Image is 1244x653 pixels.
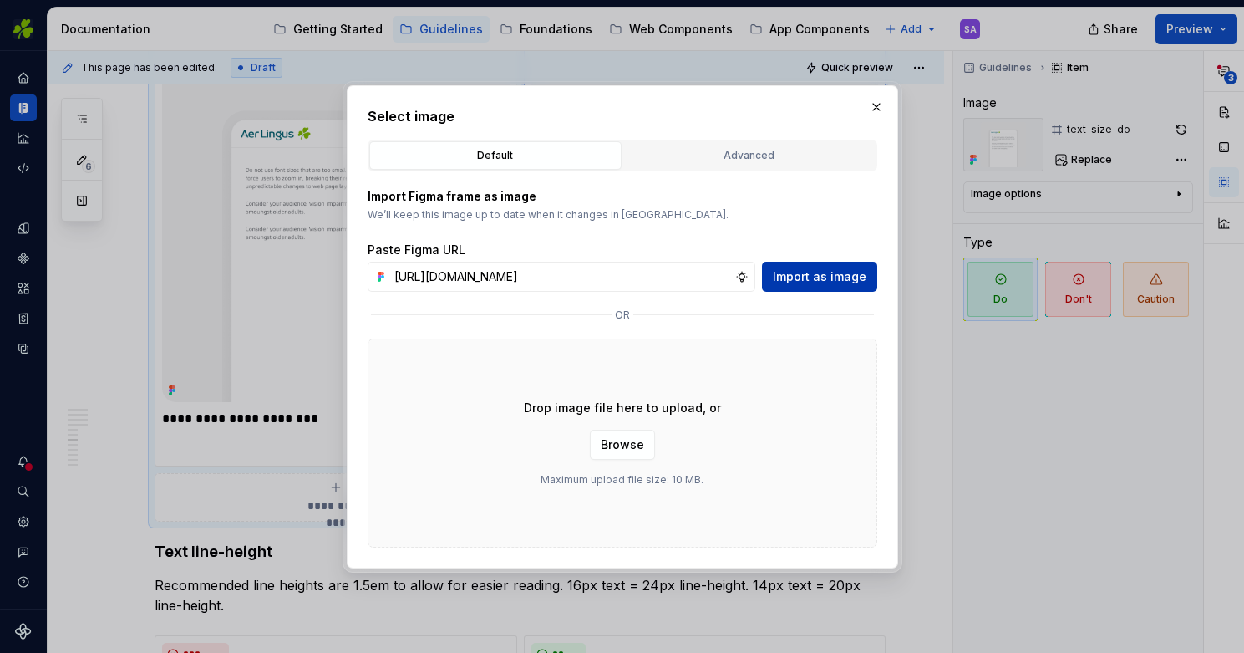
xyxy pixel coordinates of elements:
p: Import Figma frame as image [368,188,877,205]
p: We’ll keep this image up to date when it changes in [GEOGRAPHIC_DATA]. [368,208,877,222]
p: Maximum upload file size: 10 MB. [541,473,703,487]
div: Advanced [629,147,870,164]
label: Paste Figma URL [368,242,465,258]
div: Default [375,147,616,164]
button: Browse [590,430,655,460]
span: Browse [601,436,644,453]
h2: Select image [368,106,877,126]
input: https://figma.com/file... [388,262,735,292]
p: Drop image file here to upload, or [524,400,721,416]
span: Import as image [773,268,866,285]
button: Import as image [762,262,877,292]
p: or [615,309,630,322]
